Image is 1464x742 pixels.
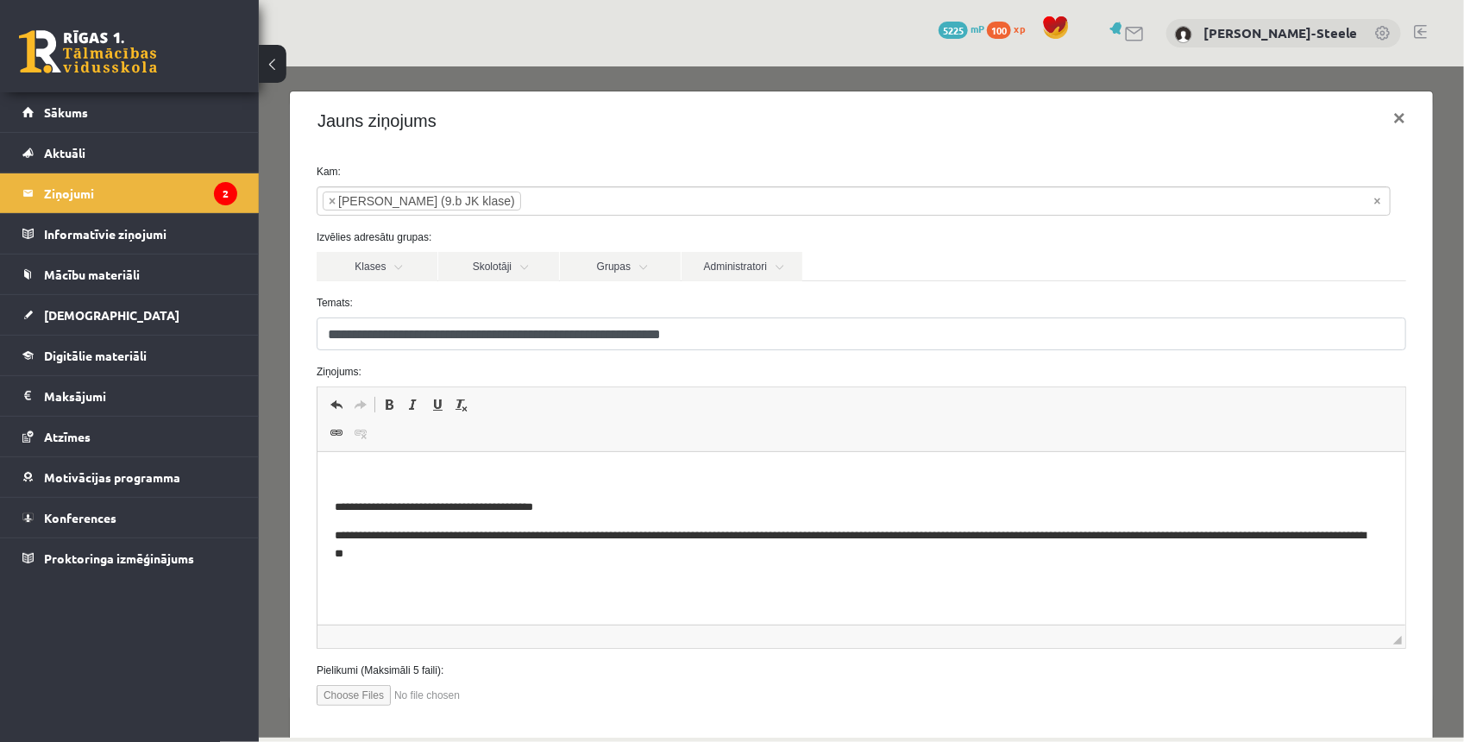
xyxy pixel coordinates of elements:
a: [DEMOGRAPHIC_DATA] [22,295,237,335]
legend: Informatīvie ziņojumi [44,214,237,254]
span: Noņemt visus vienumus [1115,126,1122,143]
label: Kam: [45,97,1160,113]
a: 5225 mP [939,22,984,35]
li: Aigars Laķis (9.b JK klase) [64,125,262,144]
a: Konferences [22,498,237,538]
span: Aktuāli [44,145,85,160]
a: Sākums [22,92,237,132]
a: Italic (Ctrl+I) [142,327,167,349]
span: xp [1014,22,1025,35]
a: Digitālie materiāli [22,336,237,375]
span: Sākums [44,104,88,120]
legend: Ziņojumi [44,173,237,213]
span: Atzīmes [44,429,91,444]
span: Motivācijas programma [44,469,180,485]
span: 100 [987,22,1011,39]
span: Proktoringa izmēģinājums [44,550,194,566]
a: Grupas [301,185,422,215]
a: Bold (Ctrl+B) [118,327,142,349]
a: Maksājumi [22,376,237,416]
label: Izvēlies adresātu grupas: [45,163,1160,179]
a: 100 xp [987,22,1034,35]
a: Mācību materiāli [22,255,237,294]
a: Atzīmes [22,417,237,456]
span: mP [971,22,984,35]
a: Redo (Ctrl+Y) [90,327,114,349]
a: Skolotāji [179,185,300,215]
a: Klases [58,185,179,215]
button: × [1121,28,1160,76]
a: Informatīvie ziņojumi [22,214,237,254]
a: Undo (Ctrl+Z) [66,327,90,349]
span: 5225 [939,22,968,39]
a: Remove Format [191,327,215,349]
a: [PERSON_NAME]-Steele [1203,24,1357,41]
i: 2 [214,182,237,205]
a: Motivācijas programma [22,457,237,497]
iframe: Editor, wiswyg-editor-47024833317480-1756982242-301 [59,386,1147,558]
a: Ziņojumi2 [22,173,237,213]
img: Ēriks Jurģis Zuments-Steele [1175,26,1192,43]
span: Konferences [44,510,116,525]
a: Proktoringa izmēģinājums [22,538,237,578]
span: Mācību materiāli [44,267,140,282]
label: Temats: [45,229,1160,244]
a: Aktuāli [22,133,237,173]
a: Unlink [90,355,114,378]
a: Administratori [423,185,544,215]
span: [DEMOGRAPHIC_DATA] [44,307,179,323]
label: Ziņojums: [45,298,1160,313]
legend: Maksājumi [44,376,237,416]
a: Rīgas 1. Tālmācības vidusskola [19,30,157,73]
span: Digitālie materiāli [44,348,147,363]
span: Resize [1134,569,1143,578]
a: Link (Ctrl+K) [66,355,90,378]
span: × [70,126,77,143]
a: Underline (Ctrl+U) [167,327,191,349]
h4: Jauns ziņojums [59,41,178,67]
label: Pielikumi (Maksimāli 5 faili): [45,596,1160,612]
